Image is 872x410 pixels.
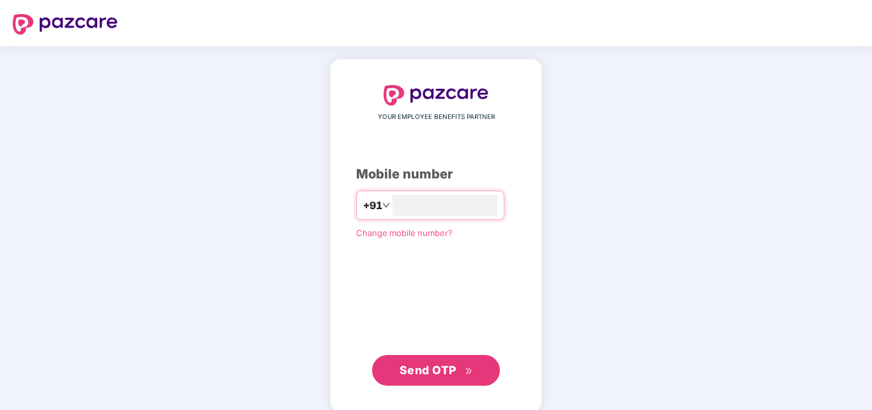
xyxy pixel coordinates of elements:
[363,198,382,214] span: +91
[378,112,495,122] span: YOUR EMPLOYEE BENEFITS PARTNER
[400,363,456,377] span: Send OTP
[13,14,118,35] img: logo
[465,367,473,375] span: double-right
[372,355,500,386] button: Send OTPdouble-right
[384,85,488,106] img: logo
[382,201,390,209] span: down
[356,164,516,184] div: Mobile number
[356,228,453,238] a: Change mobile number?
